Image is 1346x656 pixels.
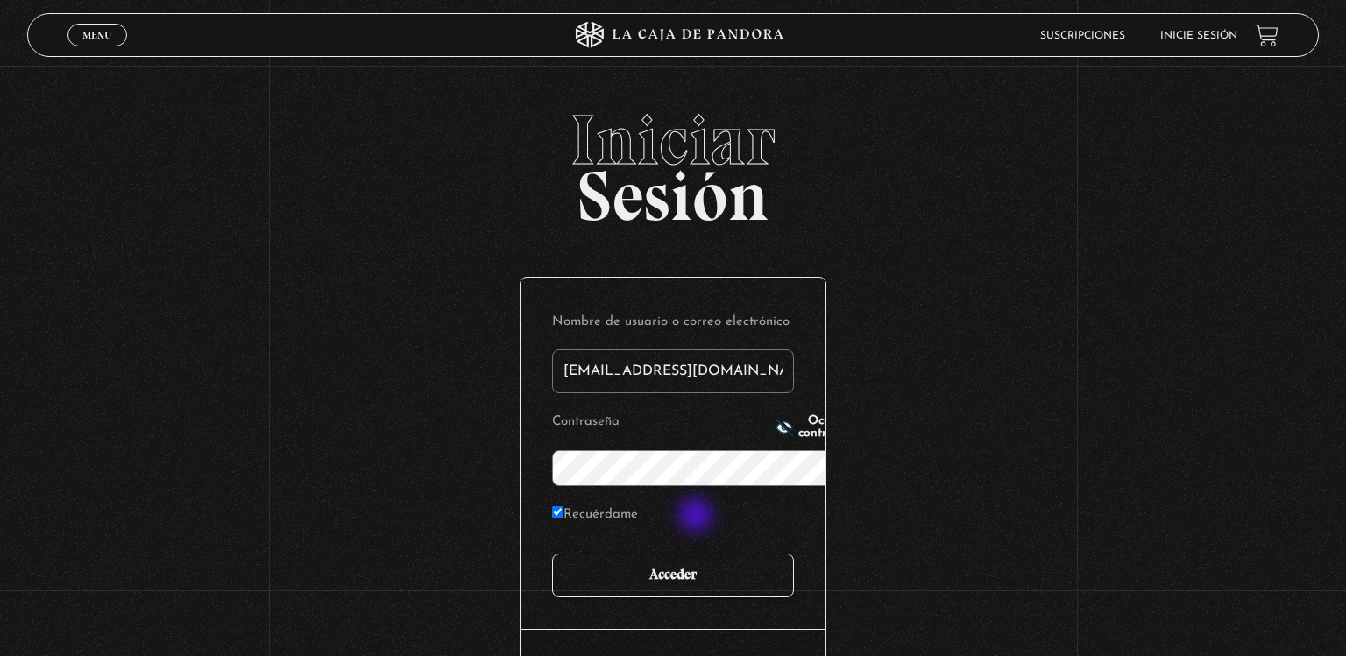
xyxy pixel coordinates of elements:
[552,506,563,518] input: Recuérdame
[1255,23,1279,46] a: View your shopping cart
[82,30,111,40] span: Menu
[1040,31,1125,41] a: Suscripciones
[552,409,770,436] label: Contraseña
[552,554,794,597] input: Acceder
[776,415,859,440] button: Ocultar contraseña
[798,415,859,440] span: Ocultar contraseña
[1160,31,1237,41] a: Inicie sesión
[27,105,1320,175] span: Iniciar
[27,105,1320,217] h2: Sesión
[552,502,638,529] label: Recuérdame
[552,309,794,336] label: Nombre de usuario o correo electrónico
[77,45,118,57] span: Cerrar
